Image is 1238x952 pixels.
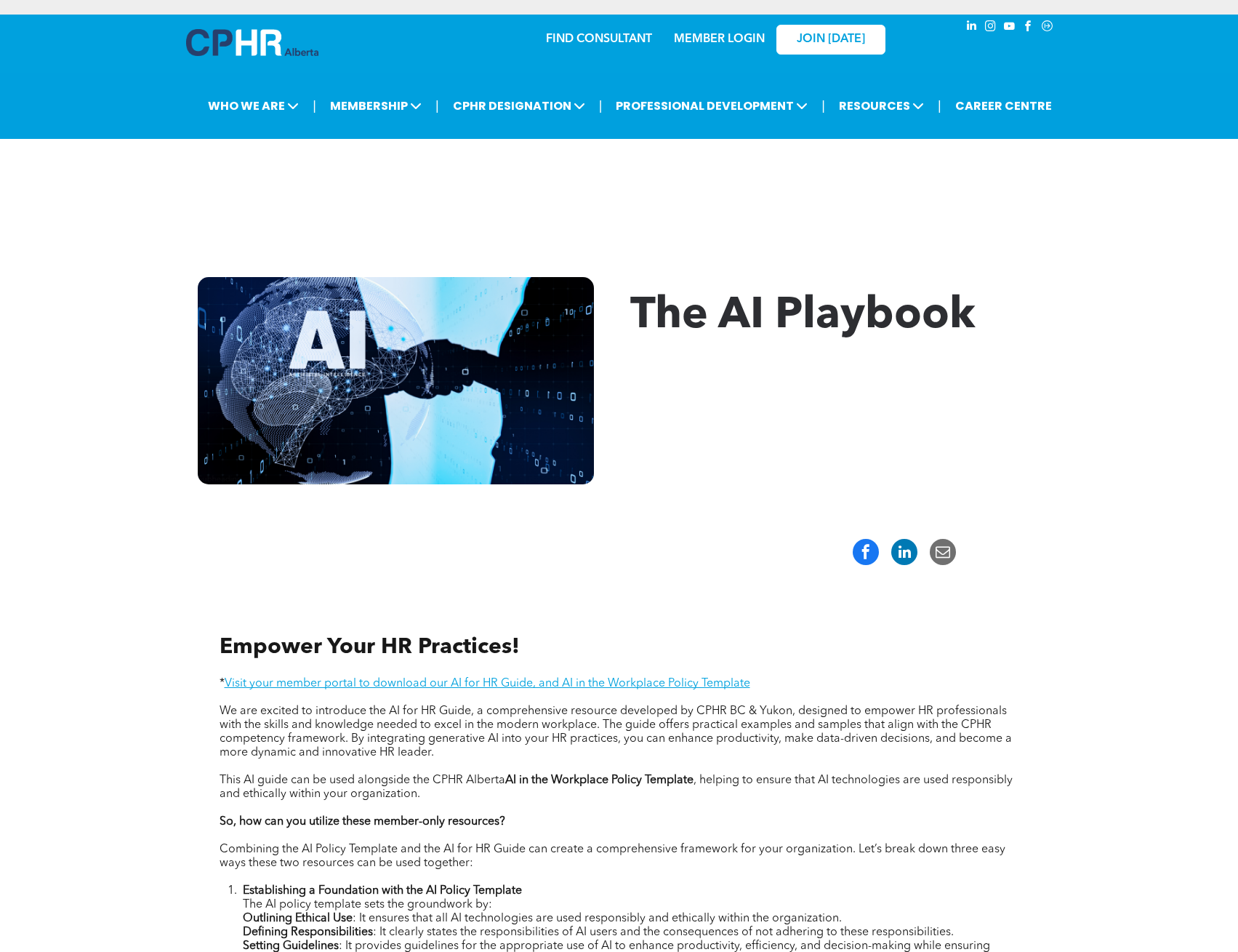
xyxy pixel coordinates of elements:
a: instagram [983,18,999,38]
a: JOIN [DATE] [776,25,885,55]
li: | [821,91,825,121]
a: youtube [1002,18,1018,38]
span: : It ensures that all AI technologies are used responsibly and ethically within the organization. [353,913,842,924]
strong: Setting Guidelines [243,940,339,952]
a: MEMBER LOGIN [674,33,765,45]
strong: Establishing a Foundation with the AI Policy Template [243,885,522,897]
span: WHO WE ARE [204,92,303,119]
span: Empower Your HR Practices! [220,636,520,658]
a: Social network [1040,18,1056,38]
span: Combining the AI Policy Template and the AI for HR Guide can create a comprehensive framework for... [220,844,1005,869]
a: FIND CONSULTANT [546,33,652,45]
img: A blue and white logo for cp alberta [186,29,318,56]
li: | [313,91,316,121]
a: facebook [1021,18,1037,38]
span: : It clearly states the responsibilities of AI users and the consequences of not adhering to thes... [373,927,954,938]
span: CPHR DESIGNATION [449,92,590,119]
strong: Defining Responsibilities [243,927,373,938]
span: RESOURCES [835,92,928,119]
span: MEMBERSHIP [326,92,426,119]
span: JOIN [DATE] [797,33,865,47]
a: linkedin [964,18,980,38]
a: Visit your member portal to download our AI for HR Guide, and AI in the Workplace Policy Template [225,678,750,689]
strong: So, how can you utilize these member-only resources? [220,816,505,828]
span: The AI policy template sets the groundwork by: [243,899,492,911]
strong: AI in the Workplace Policy Template [505,775,694,786]
span: We are excited to introduce the AI for HR Guide, a comprehensive resource developed by CPHR BC & ... [220,705,1012,759]
a: CAREER CENTRE [951,92,1056,119]
li: | [435,91,439,121]
span: This AI guide can be used alongside the CPHR Alberta [220,775,505,786]
li: | [599,91,603,121]
span: The AI Playbook [630,295,976,338]
li: | [938,91,941,121]
strong: Outlining Ethical Use [243,913,353,924]
span: PROFESSIONAL DEVELOPMENT [611,92,812,119]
